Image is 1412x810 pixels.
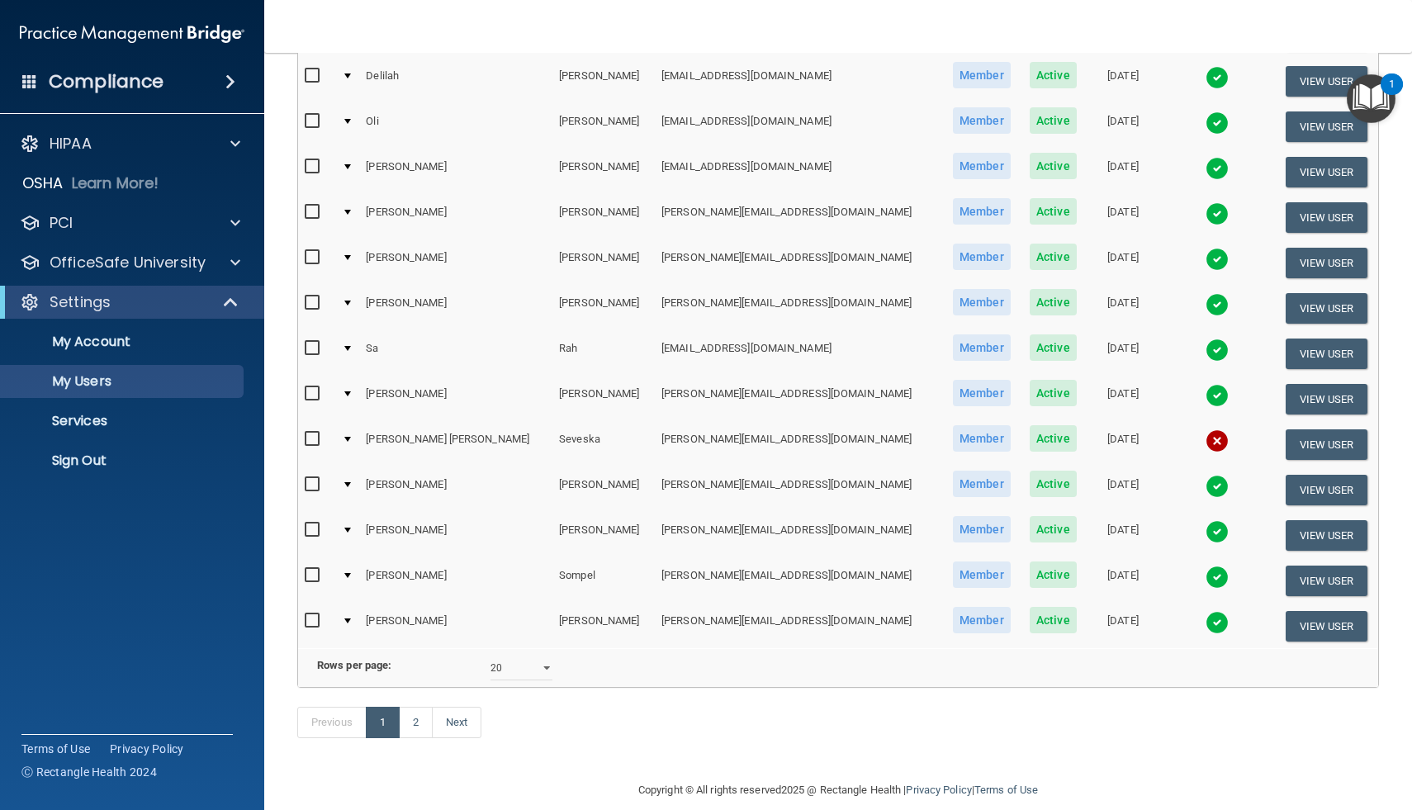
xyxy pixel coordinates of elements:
td: [PERSON_NAME] [552,240,655,286]
span: Member [953,471,1011,497]
span: Member [953,516,1011,542]
img: PMB logo [20,17,244,50]
button: View User [1286,66,1367,97]
td: [PERSON_NAME][EMAIL_ADDRESS][DOMAIN_NAME] [655,604,943,648]
button: View User [1286,520,1367,551]
h4: Compliance [49,70,163,93]
td: [PERSON_NAME] [552,513,655,558]
button: View User [1286,339,1367,369]
td: [PERSON_NAME][EMAIL_ADDRESS][DOMAIN_NAME] [655,240,943,286]
a: PCI [20,213,240,233]
p: Sign Out [11,452,236,469]
td: [PERSON_NAME] [359,195,552,240]
td: [DATE] [1086,149,1160,195]
a: HIPAA [20,134,240,154]
span: Member [953,289,1011,315]
span: Member [953,334,1011,361]
td: [DATE] [1086,195,1160,240]
td: [PERSON_NAME] [552,286,655,331]
button: View User [1286,566,1367,596]
a: Privacy Policy [906,784,971,796]
button: View User [1286,202,1367,233]
img: tick.e7d51cea.svg [1206,611,1229,634]
td: [PERSON_NAME] [552,149,655,195]
p: Services [11,413,236,429]
img: tick.e7d51cea.svg [1206,566,1229,589]
button: View User [1286,248,1367,278]
span: Member [953,198,1011,225]
a: OfficeSafe University [20,253,240,272]
td: Oli [359,104,552,149]
b: Rows per page: [317,659,391,671]
button: View User [1286,293,1367,324]
td: [DATE] [1086,604,1160,648]
td: [DATE] [1086,331,1160,377]
span: Active [1030,471,1077,497]
a: Privacy Policy [110,741,184,757]
img: tick.e7d51cea.svg [1206,293,1229,316]
td: [PERSON_NAME] [359,149,552,195]
img: tick.e7d51cea.svg [1206,384,1229,407]
button: View User [1286,111,1367,142]
span: Member [953,561,1011,588]
td: [PERSON_NAME] [359,513,552,558]
td: Rah [552,331,655,377]
td: Seveska [552,422,655,467]
span: Active [1030,62,1077,88]
p: HIPAA [50,134,92,154]
td: [PERSON_NAME] [359,467,552,513]
span: Active [1030,334,1077,361]
td: [PERSON_NAME] [552,104,655,149]
td: [PERSON_NAME] [552,377,655,422]
img: tick.e7d51cea.svg [1206,157,1229,180]
span: Member [953,607,1011,633]
p: My Account [11,334,236,350]
td: [DATE] [1086,240,1160,286]
a: Terms of Use [21,741,90,757]
td: [PERSON_NAME][EMAIL_ADDRESS][DOMAIN_NAME] [655,377,943,422]
span: Member [953,62,1011,88]
img: tick.e7d51cea.svg [1206,339,1229,362]
p: My Users [11,373,236,390]
td: [PERSON_NAME] [359,558,552,604]
td: [EMAIL_ADDRESS][DOMAIN_NAME] [655,149,943,195]
td: [PERSON_NAME] [359,604,552,648]
button: Open Resource Center, 1 new notification [1347,74,1395,123]
div: 1 [1389,84,1395,106]
td: [PERSON_NAME] [552,195,655,240]
td: [DATE] [1086,104,1160,149]
td: [DATE] [1086,467,1160,513]
td: [PERSON_NAME] [552,467,655,513]
span: Active [1030,380,1077,406]
span: Active [1030,516,1077,542]
span: Member [953,244,1011,270]
button: View User [1286,384,1367,414]
span: Ⓒ Rectangle Health 2024 [21,764,157,780]
span: Member [953,153,1011,179]
td: [PERSON_NAME] [359,377,552,422]
span: Active [1030,289,1077,315]
span: Member [953,380,1011,406]
td: [DATE] [1086,286,1160,331]
td: [DATE] [1086,513,1160,558]
td: [PERSON_NAME][EMAIL_ADDRESS][DOMAIN_NAME] [655,558,943,604]
span: Member [953,425,1011,452]
td: [DATE] [1086,377,1160,422]
button: View User [1286,475,1367,505]
td: [DATE] [1086,59,1160,104]
td: [PERSON_NAME][EMAIL_ADDRESS][DOMAIN_NAME] [655,467,943,513]
a: 1 [366,707,400,738]
td: [PERSON_NAME][EMAIL_ADDRESS][DOMAIN_NAME] [655,513,943,558]
p: OfficeSafe University [50,253,206,272]
span: Active [1030,153,1077,179]
span: Active [1030,607,1077,633]
span: Active [1030,198,1077,225]
td: [PERSON_NAME] [PERSON_NAME] [359,422,552,467]
p: PCI [50,213,73,233]
img: tick.e7d51cea.svg [1206,520,1229,543]
td: [EMAIL_ADDRESS][DOMAIN_NAME] [655,59,943,104]
span: Active [1030,425,1077,452]
td: [PERSON_NAME][EMAIL_ADDRESS][DOMAIN_NAME] [655,195,943,240]
td: [EMAIL_ADDRESS][DOMAIN_NAME] [655,104,943,149]
span: Active [1030,107,1077,134]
